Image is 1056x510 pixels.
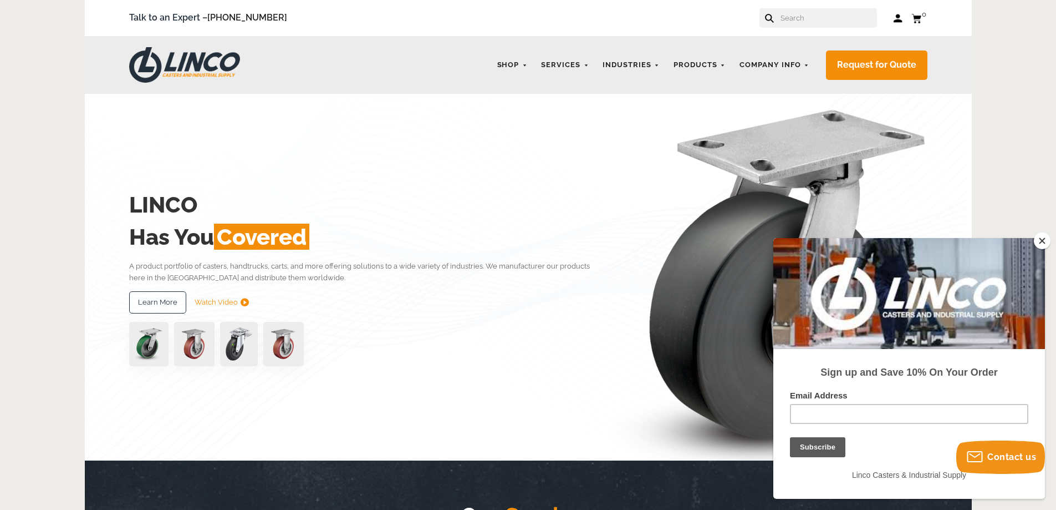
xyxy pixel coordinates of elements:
img: pn3orx8a-94725-1-1-.png [129,322,169,366]
span: Covered [214,224,309,250]
img: subtract.png [241,298,249,306]
img: capture-59611-removebg-preview-1.png [263,322,304,366]
a: Shop [492,54,533,76]
a: Log in [894,13,903,24]
label: Email Address [17,153,255,166]
a: [PHONE_NUMBER] [207,12,287,23]
img: lvwpp200rst849959jpg-30522-removebg-preview-1.png [220,322,258,366]
img: LINCO CASTERS & INDUSTRIAL SUPPLY [129,47,240,83]
a: Industries [597,54,665,76]
span: Talk to an Expert – [129,11,287,26]
img: capture-59611-removebg-preview-1.png [174,322,215,366]
span: Contact us [987,452,1036,462]
a: Products [668,54,731,76]
a: Company Info [734,54,815,76]
button: Contact us [956,441,1045,474]
a: Learn More [129,291,186,314]
a: Services [535,54,594,76]
h2: LINCO [129,189,606,221]
span: 0 [922,10,926,18]
a: 0 [911,11,927,25]
input: Subscribe [17,199,72,219]
p: A product portfolio of casters, handtrucks, carts, and more offering solutions to a wide variety ... [129,260,606,284]
strong: Sign up and Save 10% On Your Order [47,129,224,140]
span: Linco Casters & Industrial Supply [79,233,193,241]
h2: Has You [129,221,606,253]
img: linco_caster [609,94,927,461]
a: Request for Quote [826,51,927,80]
button: Close [1034,233,1050,249]
input: Search [779,8,877,28]
a: Watch Video [195,291,249,314]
